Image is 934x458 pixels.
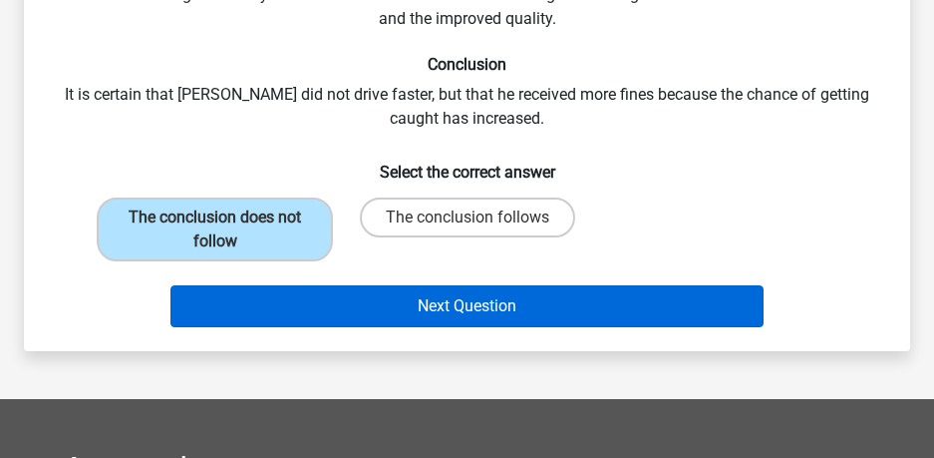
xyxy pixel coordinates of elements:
h6: Conclusion [56,55,878,74]
button: Next Question [170,285,763,327]
label: The conclusion does not follow [97,198,333,261]
h6: Select the correct answer [56,147,878,182]
label: The conclusion follows [360,198,575,237]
